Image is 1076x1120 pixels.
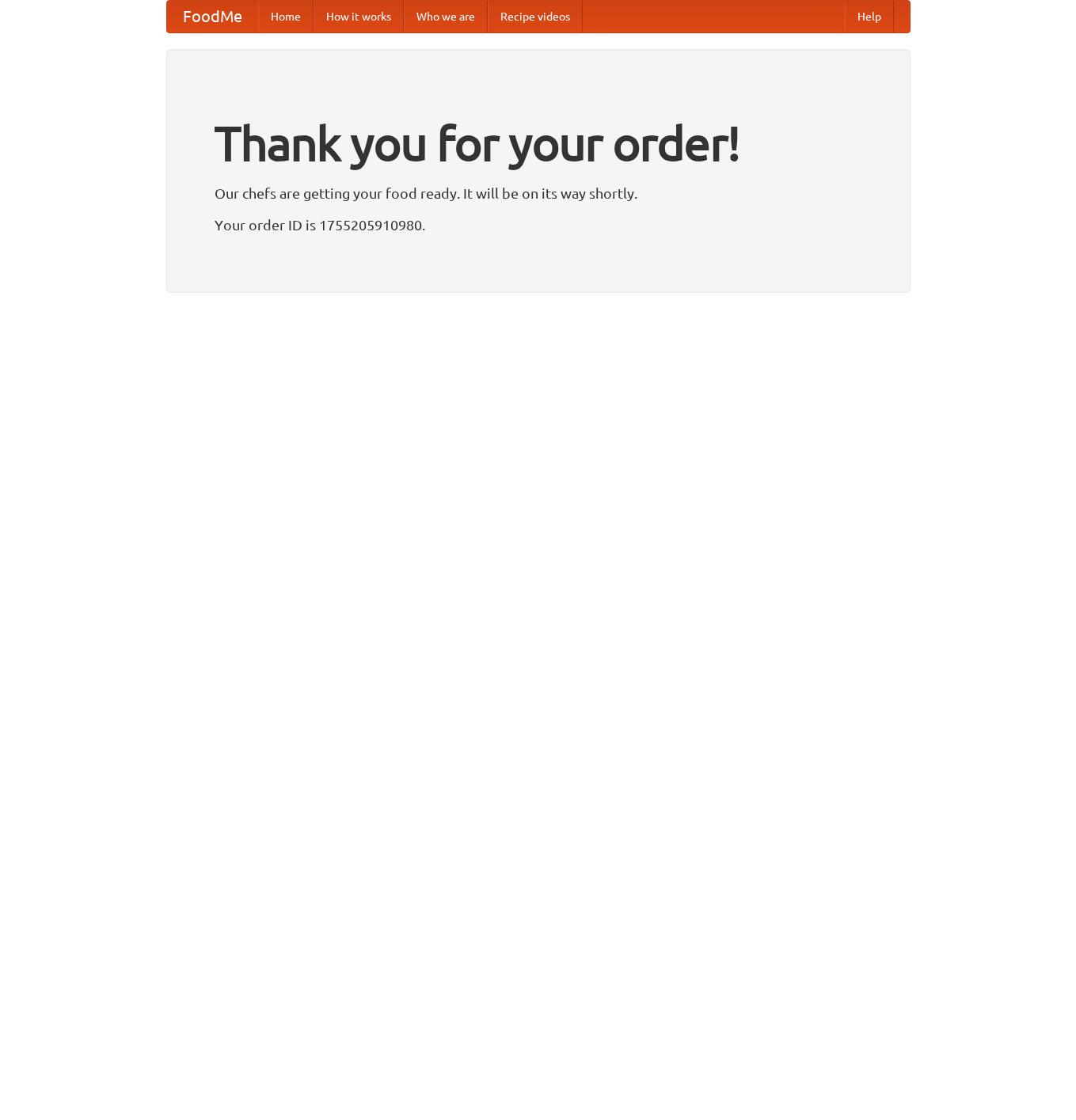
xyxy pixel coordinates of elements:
h1: Thank you for your order! [215,105,862,181]
a: Recipe videos [488,1,583,32]
p: Our chefs are getting your food ready. It will be on its way shortly. [215,181,862,205]
a: Home [258,1,314,32]
a: FoodMe [167,1,258,32]
a: Help [845,1,894,32]
a: How it works [314,1,404,32]
a: Who we are [404,1,488,32]
p: Your order ID is 1755205910980. [215,213,862,237]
